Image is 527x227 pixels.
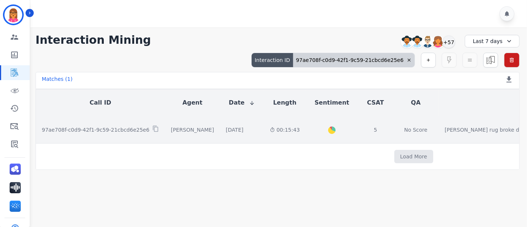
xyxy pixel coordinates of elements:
[36,33,151,47] h1: Interaction Mining
[465,35,520,47] div: Last 7 days
[90,98,111,107] button: Call ID
[367,98,384,107] button: CSAT
[252,53,293,67] div: Interaction ID
[226,126,243,134] div: [DATE]
[443,36,455,48] div: +57
[364,126,387,134] div: 5
[293,53,415,67] div: 97ae708f-c0d9-42f1-9c59-21cbcd6e25e6
[404,126,428,134] div: No Score
[394,150,433,163] button: Load More
[4,6,22,24] img: Bordered avatar
[273,98,296,107] button: Length
[411,98,421,107] button: QA
[42,126,149,134] p: 97ae708f-c0d9-42f1-9c59-21cbcd6e25e6
[229,98,255,107] button: Date
[315,98,349,107] button: Sentiment
[182,98,202,107] button: Agent
[171,126,214,134] div: [PERSON_NAME]
[270,126,300,134] div: 00:15:43
[42,75,73,86] div: Matches ( 1 )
